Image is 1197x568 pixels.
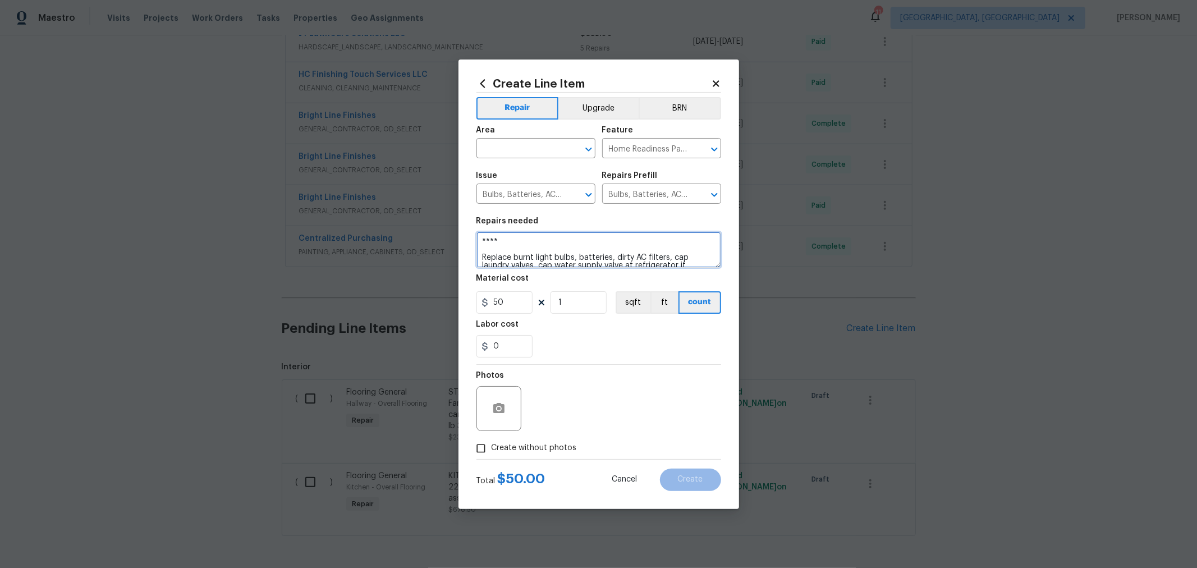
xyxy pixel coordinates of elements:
[660,469,721,491] button: Create
[492,442,577,454] span: Create without photos
[581,187,597,203] button: Open
[476,126,496,134] h5: Area
[707,141,722,157] button: Open
[581,141,597,157] button: Open
[602,126,634,134] h5: Feature
[650,291,678,314] button: ft
[707,187,722,203] button: Open
[476,217,539,225] h5: Repairs needed
[476,97,559,120] button: Repair
[602,172,658,180] h5: Repairs Prefill
[476,274,529,282] h5: Material cost
[476,473,545,487] div: Total
[476,232,721,268] textarea: **** Replace burnt light bulbs, batteries, dirty AC filters, cap laundry valves, cap water supply...
[678,291,721,314] button: count
[476,172,498,180] h5: Issue
[476,320,519,328] h5: Labor cost
[498,472,545,485] span: $ 50.00
[594,469,655,491] button: Cancel
[476,372,505,379] h5: Photos
[639,97,721,120] button: BRN
[612,475,638,484] span: Cancel
[678,475,703,484] span: Create
[558,97,639,120] button: Upgrade
[476,77,711,90] h2: Create Line Item
[616,291,650,314] button: sqft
